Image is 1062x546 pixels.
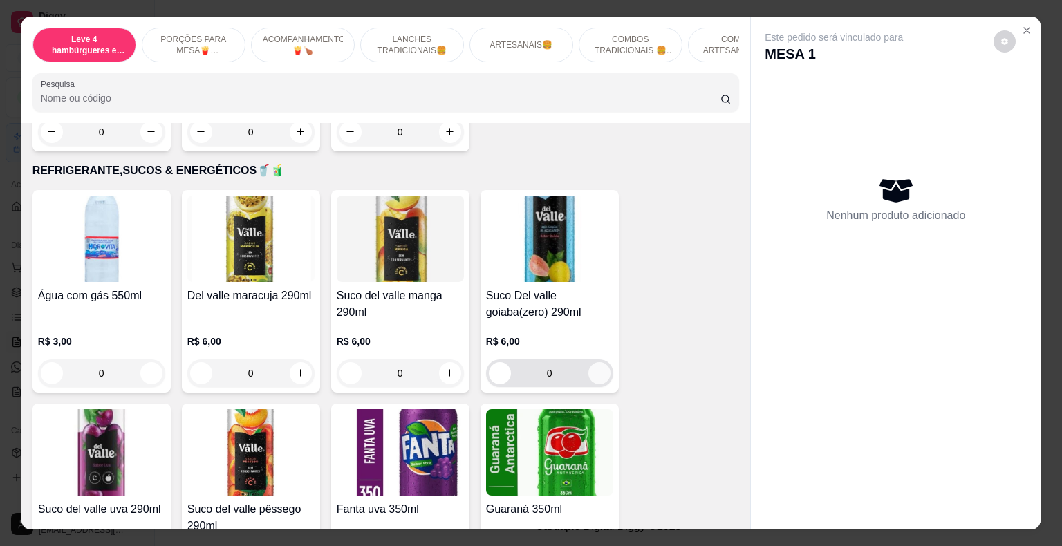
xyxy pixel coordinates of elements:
[337,409,464,496] img: product-image
[439,362,461,384] button: increase-product-quantity
[41,91,720,105] input: Pesquisa
[187,501,315,534] h4: Suco del valle pêssego 290ml
[190,362,212,384] button: decrease-product-quantity
[372,34,452,56] p: LANCHES TRADICIONAIS🍔
[38,288,165,304] h4: Água com gás 550ml
[38,196,165,282] img: product-image
[44,34,124,56] p: Leve 4 hambúrgueres e economize
[700,34,780,56] p: COMBOS ARTESANAIS🍔🍟🥤
[187,409,315,496] img: product-image
[38,335,165,348] p: R$ 3,00
[1016,19,1038,41] button: Close
[153,34,234,56] p: PORÇÕES PARA MESA🍟(indisponível pra delivery)
[588,362,611,384] button: increase-product-quantity
[140,362,162,384] button: increase-product-quantity
[337,196,464,282] img: product-image
[263,34,343,56] p: ACOMPANHAMENTOS🍟🍗
[337,335,464,348] p: R$ 6,00
[41,78,80,90] label: Pesquisa
[187,335,315,348] p: R$ 6,00
[489,362,511,384] button: decrease-product-quantity
[486,288,613,321] h4: Suco Del valle goiaba(zero) 290ml
[994,30,1016,53] button: decrease-product-quantity
[486,409,613,496] img: product-image
[765,30,903,44] p: Este pedido será vinculado para
[339,362,362,384] button: decrease-product-quantity
[486,335,613,348] p: R$ 6,00
[38,501,165,518] h4: Suco del valle uva 290ml
[486,196,613,282] img: product-image
[337,288,464,321] h4: Suco del valle manga 290ml
[187,288,315,304] h4: Del valle maracuja 290ml
[490,39,552,50] p: ARTESANAIS🍔
[826,207,965,224] p: Nenhum produto adicionado
[38,409,165,496] img: product-image
[337,501,464,518] h4: Fanta uva 350ml
[32,162,740,179] p: REFRIGERANTE,SUCOS & ENERGÉTICOS🥤🧃
[486,501,613,518] h4: Guaraná 350ml
[290,362,312,384] button: increase-product-quantity
[41,362,63,384] button: decrease-product-quantity
[765,44,903,64] p: MESA 1
[590,34,671,56] p: COMBOS TRADICIONAIS 🍔🥤🍟
[187,196,315,282] img: product-image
